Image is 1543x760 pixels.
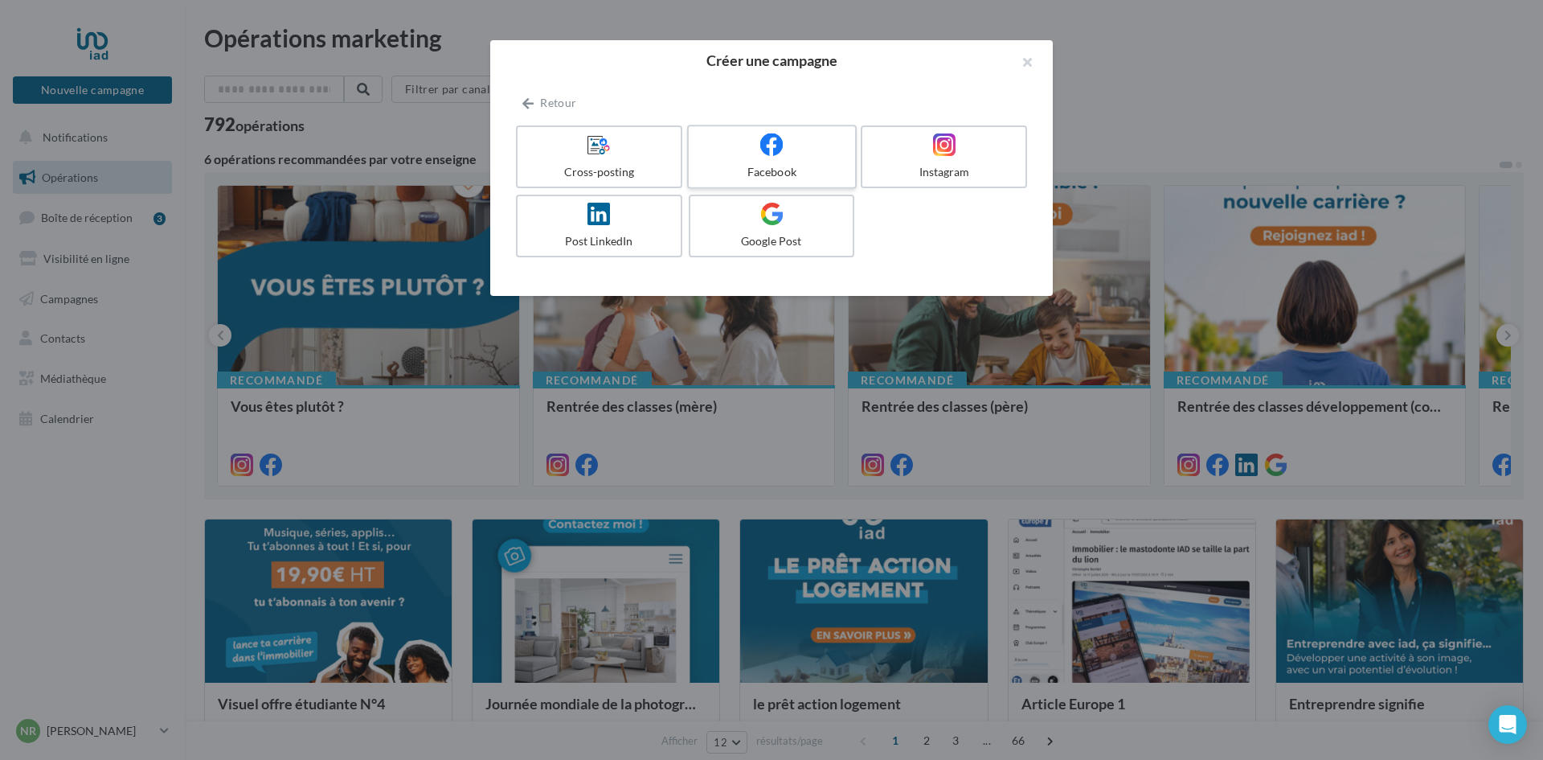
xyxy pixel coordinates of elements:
[524,164,674,180] div: Cross-posting
[695,164,848,180] div: Facebook
[516,53,1027,68] h2: Créer une campagne
[516,93,583,113] button: Retour
[697,233,847,249] div: Google Post
[869,164,1019,180] div: Instagram
[1488,705,1527,744] div: Open Intercom Messenger
[524,233,674,249] div: Post LinkedIn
